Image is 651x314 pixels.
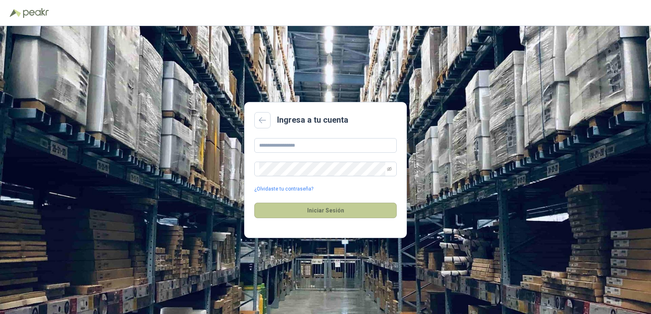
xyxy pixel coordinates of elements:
[277,114,348,126] h2: Ingresa a tu cuenta
[23,8,49,18] img: Peakr
[254,185,313,193] a: ¿Olvidaste tu contraseña?
[10,9,21,17] img: Logo
[387,167,392,171] span: eye-invisible
[254,203,397,218] button: Iniciar Sesión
